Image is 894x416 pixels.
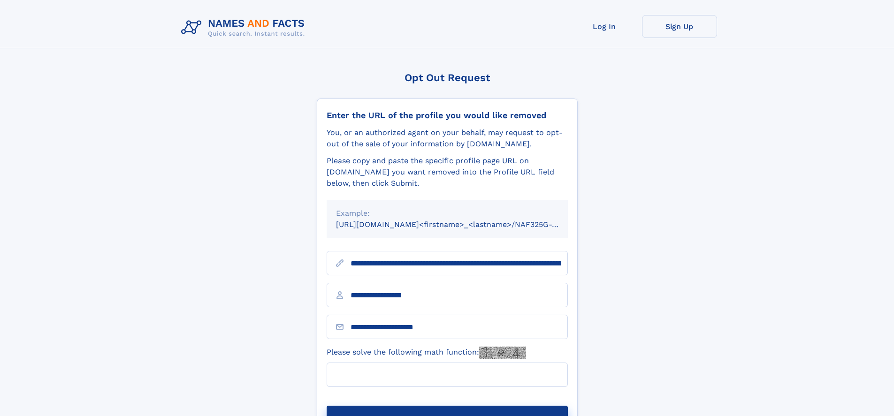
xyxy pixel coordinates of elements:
label: Please solve the following math function: [327,347,526,359]
img: Logo Names and Facts [177,15,313,40]
div: You, or an authorized agent on your behalf, may request to opt-out of the sale of your informatio... [327,127,568,150]
a: Sign Up [642,15,717,38]
a: Log In [567,15,642,38]
small: [URL][DOMAIN_NAME]<firstname>_<lastname>/NAF325G-xxxxxxxx [336,220,586,229]
div: Example: [336,208,558,219]
div: Enter the URL of the profile you would like removed [327,110,568,121]
div: Please copy and paste the specific profile page URL on [DOMAIN_NAME] you want removed into the Pr... [327,155,568,189]
div: Opt Out Request [317,72,578,83]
